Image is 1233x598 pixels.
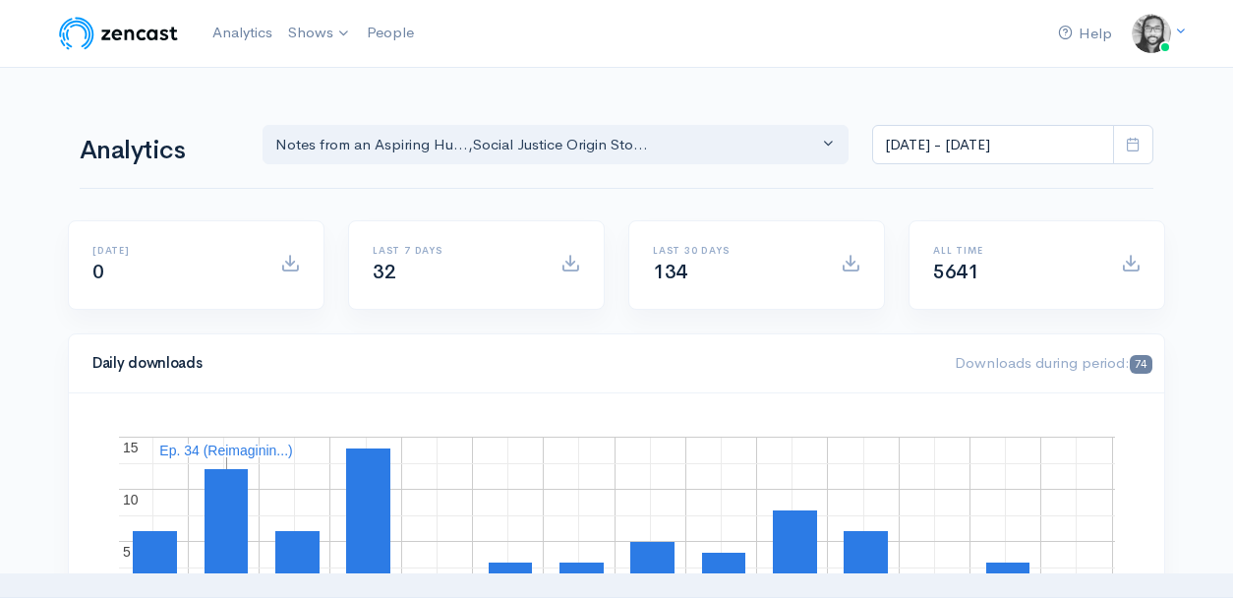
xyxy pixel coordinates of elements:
span: Downloads during period: [955,353,1152,372]
a: People [359,12,422,54]
h6: All time [933,245,1097,256]
span: 32 [373,260,395,284]
a: Help [1050,13,1120,55]
h6: Last 30 days [653,245,817,256]
text: 15 [123,440,139,455]
span: 5641 [933,260,978,284]
h1: Analytics [80,137,239,165]
span: 0 [92,260,104,284]
h4: Daily downloads [92,355,931,372]
a: Analytics [205,12,280,54]
span: 134 [653,260,687,284]
text: 5 [123,544,131,560]
input: analytics date range selector [872,125,1114,165]
button: Notes from an Aspiring Hu..., Social Justice Origin Sto... [263,125,849,165]
a: Shows [280,12,359,55]
text: 10 [123,492,139,508]
div: Notes from an Aspiring Hu... , Social Justice Origin Sto... [275,134,818,156]
h6: Last 7 days [373,245,537,256]
img: ZenCast Logo [56,14,181,53]
img: ... [1132,14,1171,53]
span: 74 [1130,355,1152,374]
text: Ep. 34 (Reimaginin...) [159,443,292,458]
h6: [DATE] [92,245,257,256]
iframe: gist-messenger-bubble-iframe [1166,531,1213,578]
